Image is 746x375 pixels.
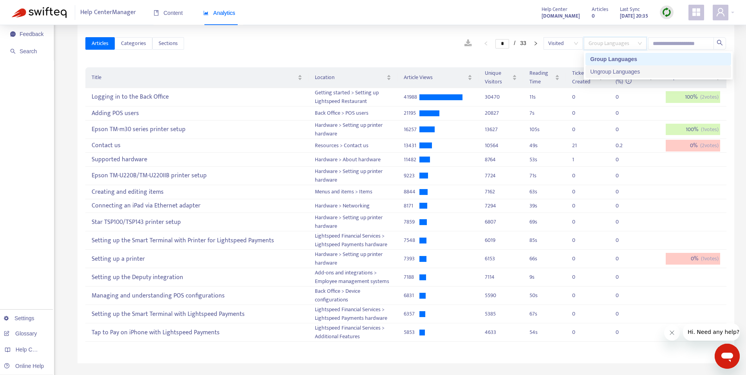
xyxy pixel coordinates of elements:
[683,323,740,341] iframe: Message from company
[616,93,631,101] div: 0
[485,69,511,86] span: Unique Visitors
[585,65,731,78] div: Ungroup Languages
[309,231,398,250] td: Lightspeed Financial Services > Lightspeed Payments hardware
[404,202,419,210] div: 8171
[529,93,560,101] div: 11 s
[485,254,517,263] div: 6153
[20,48,37,54] span: Search
[404,310,419,318] div: 6357
[692,7,701,17] span: appstore
[485,155,517,164] div: 8764
[616,171,631,180] div: 0
[572,93,588,101] div: 0
[529,236,560,245] div: 85 s
[542,11,580,20] a: [DOMAIN_NAME]
[115,37,152,50] button: Categories
[309,213,398,231] td: Hardware > Setting up printer hardware
[404,141,419,150] div: 13431
[495,39,526,48] li: 1/33
[529,328,560,337] div: 54 s
[92,289,302,302] div: Managing and understanding POS configurations
[92,139,302,152] div: Contact us
[542,12,580,20] strong: [DOMAIN_NAME]
[485,236,517,245] div: 6019
[159,39,178,48] span: Sections
[309,268,398,287] td: Add-ons and integrations > Employee management systems
[701,125,719,134] span: ( 1 votes)
[715,344,740,369] iframe: Button to launch messaging window
[309,185,398,199] td: Menus and items > Items
[480,39,492,48] button: left
[85,67,308,88] th: Title
[404,273,419,281] div: 7188
[585,53,731,65] div: Group Languages
[572,155,588,164] div: 1
[92,200,302,213] div: Connecting an iPad via Ethernet adapter
[529,39,542,48] li: Next Page
[309,121,398,139] td: Hardware > Setting up printer hardware
[485,218,517,226] div: 6807
[616,273,631,281] div: 0
[4,330,37,337] a: Glossary
[485,202,517,210] div: 7294
[572,328,588,337] div: 0
[589,38,642,49] span: Group Languages
[572,310,588,318] div: 0
[485,328,517,337] div: 4633
[666,124,720,135] div: 100 %
[700,141,719,150] span: ( 2 votes)
[572,218,588,226] div: 0
[700,93,719,101] span: ( 2 votes)
[203,10,209,16] span: area-chart
[616,141,631,150] div: 0.2
[572,202,588,210] div: 0
[404,254,419,263] div: 7393
[20,31,43,37] span: Feedback
[309,250,398,268] td: Hardware > Setting up printer hardware
[620,5,640,14] span: Last Sync
[152,37,184,50] button: Sections
[404,218,419,226] div: 7859
[529,39,542,48] button: right
[404,125,419,134] div: 16257
[92,169,302,182] div: Epson TM-U220B/TM-U220IIB printer setup
[92,326,302,339] div: Tap to Pay on iPhone with Lightspeed Payments
[664,325,680,341] iframe: Close message
[590,67,726,76] div: Ungroup Languages
[4,315,34,321] a: Settings
[529,310,560,318] div: 67 s
[533,41,538,46] span: right
[616,187,631,196] div: 0
[92,39,108,48] span: Articles
[80,5,136,20] span: Help Center Manager
[548,38,578,49] span: Visited
[529,202,560,210] div: 39 s
[154,10,183,16] span: Content
[616,125,631,134] div: 0
[404,291,419,300] div: 6831
[616,155,631,164] div: 0
[404,236,419,245] div: 7548
[529,218,560,226] div: 69 s
[616,291,631,300] div: 0
[572,187,588,196] div: 0
[404,171,419,180] div: 9223
[92,123,302,136] div: Epson TM-m30 series printer setup
[92,107,302,120] div: Adding POS users
[666,140,720,151] div: 0 %
[590,55,726,63] div: Group Languages
[542,5,567,14] span: Help Center
[480,39,492,48] li: Previous Page
[514,40,515,46] span: /
[154,10,159,16] span: book
[716,7,725,17] span: user
[92,153,302,166] div: Supported hardware
[616,310,631,318] div: 0
[397,67,479,88] th: Article Views
[485,109,517,117] div: 20827
[309,305,398,323] td: Lightspeed Financial Services > Lightspeed Payments hardware
[484,41,488,46] span: left
[92,91,302,104] div: Logging in to the Back Office
[662,7,672,17] img: sync.dc5367851b00ba804db3.png
[572,236,588,245] div: 0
